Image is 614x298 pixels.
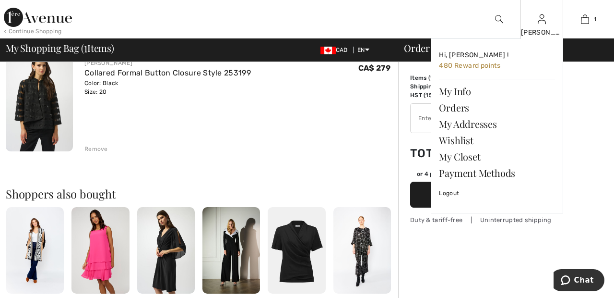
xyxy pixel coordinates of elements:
[6,188,398,199] h2: Shoppers also bought
[410,91,461,99] td: HST (15%)
[439,83,555,99] a: My Info
[6,207,64,294] img: Open-Front Animal-Print Cardigan Style 243497u
[439,62,500,70] span: 480 Reward points
[439,47,555,75] a: Hi, [PERSON_NAME] ! 480 Reward points
[4,27,62,36] div: < Continue Shopping
[4,8,72,27] img: 1ère Avenue
[6,50,73,151] img: Collared Formal Button Closure Style 253199
[554,269,604,293] iframe: Opens a widget where you can chat to one of our agents
[71,207,129,294] img: Knee-Length A-Line Dress Style 50012
[439,149,555,165] a: My Closet
[439,181,555,205] a: Logout
[439,51,508,59] span: Hi, [PERSON_NAME] !
[410,82,461,91] td: Shipping
[410,74,461,82] td: Items ( )
[410,215,554,224] div: Duty & tariff-free | Uninterrupted shipping
[439,165,555,181] a: Payment Methods
[320,47,352,53] span: CAD
[268,207,325,294] img: Casual V-Neck Pullover Style 253237
[417,170,554,178] div: or 4 payments of with
[581,13,589,25] img: My Bag
[564,13,606,25] a: 1
[6,43,114,53] span: My Shopping Bag ( Items)
[84,79,251,96] div: Color: Black Size: 20
[439,132,555,149] a: Wishlist
[137,207,195,294] img: Elegant Knee-Length Dress Style 253728
[202,207,260,294] img: Formal V-Neck Jumpsuit Style 253705
[84,145,108,153] div: Remove
[521,27,563,37] div: [PERSON_NAME]
[439,116,555,132] a: My Addresses
[84,68,251,77] a: Collared Formal Button Closure Style 253199
[84,41,87,53] span: 1
[538,14,546,24] a: Sign In
[439,99,555,116] a: Orders
[358,63,390,73] span: CA$ 279
[410,137,461,170] td: Total
[410,182,554,208] button: Proceed to Summary
[84,59,251,67] div: [PERSON_NAME]
[411,104,527,133] input: Promo code
[410,170,554,182] div: or 4 payments ofCA$ 80.21withSezzle Click to learn more about Sezzle
[495,13,503,25] img: search the website
[538,13,546,25] img: My Info
[392,43,608,53] div: Order Summary
[594,15,596,24] span: 1
[357,47,369,53] span: EN
[320,47,336,54] img: Canadian Dollar
[333,207,391,294] img: Button Detail Jacket Style 243348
